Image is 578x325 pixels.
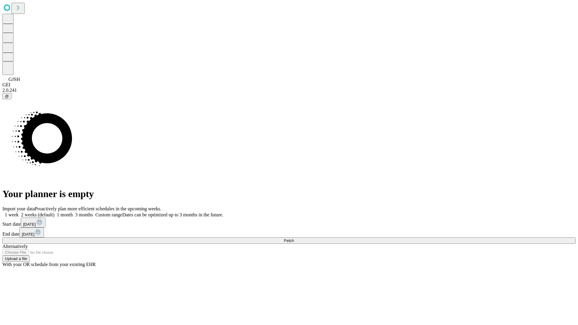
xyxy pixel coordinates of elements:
span: Custom range [95,212,122,217]
span: [DATE] [23,222,36,227]
span: Fetch [284,238,294,243]
span: With your OR schedule from your existing EHR [2,262,96,267]
span: Dates can be optimized up to 3 months in the future. [122,212,223,217]
button: [DATE] [21,218,45,227]
span: Alternatively [2,244,28,249]
h1: Your planner is empty [2,188,576,200]
span: GJSH [8,77,20,82]
span: @ [5,94,9,98]
button: Upload a file [2,255,30,262]
span: 2 weeks (default) [21,212,54,217]
div: Start date [2,218,576,227]
div: End date [2,227,576,237]
div: 2.0.241 [2,88,576,93]
span: Proactively plan more efficient schedules in the upcoming weeks. [35,206,161,211]
span: Import your data [2,206,35,211]
button: @ [2,93,11,99]
span: [DATE] [22,232,34,237]
span: 1 week [5,212,19,217]
div: GEI [2,82,576,88]
span: 1 month [57,212,73,217]
span: 3 months [75,212,93,217]
button: [DATE] [19,227,44,237]
button: Fetch [2,237,576,244]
